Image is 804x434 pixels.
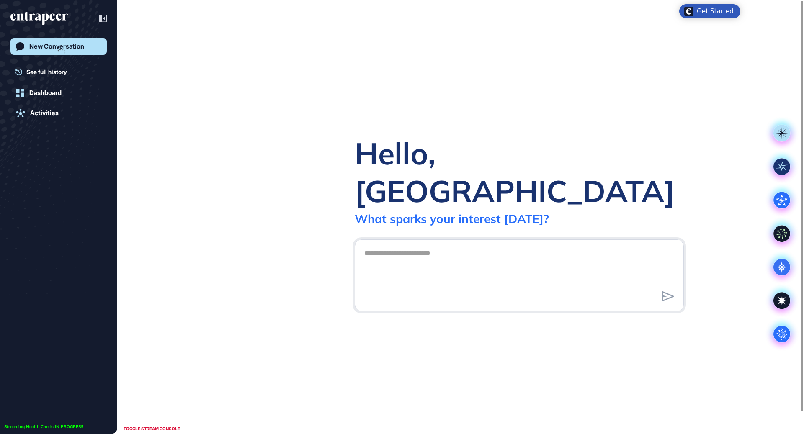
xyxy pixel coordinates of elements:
div: entrapeer-logo [10,12,68,25]
a: New Conversation [10,38,107,55]
a: Activities [10,105,107,121]
div: New Conversation [29,43,84,50]
div: Activities [30,109,59,117]
img: launcher-image-alternative-text [684,7,693,16]
a: Dashboard [10,85,107,101]
div: Dashboard [29,89,62,97]
div: Get Started [697,7,734,15]
div: What sparks your interest [DATE]? [355,211,549,226]
a: See full history [15,67,107,76]
span: See full history [26,67,67,76]
div: Open Get Started checklist [679,4,740,18]
div: TOGGLE STREAM CONSOLE [121,424,182,434]
div: Hello, [GEOGRAPHIC_DATA] [355,134,684,210]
